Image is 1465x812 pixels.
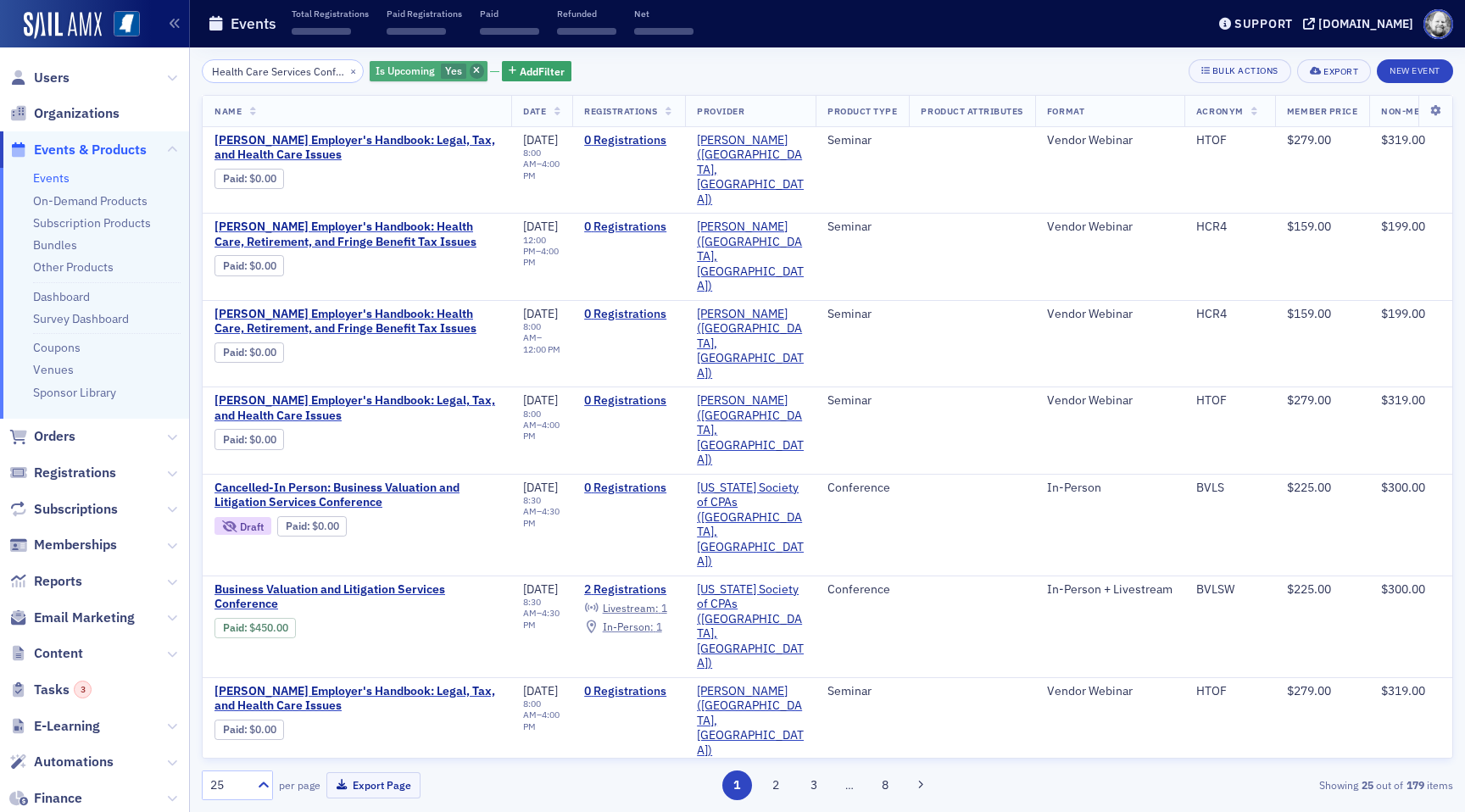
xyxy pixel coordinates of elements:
[286,520,312,532] span: :
[523,494,541,517] time: 8:30 AM
[9,536,117,554] a: Memberships
[34,717,100,736] span: E-Learning
[827,133,897,148] div: Seminar
[214,220,499,249] a: [PERSON_NAME] Employer's Handbook: Health Care, Retirement, and Fringe Benefit Tax Issues
[523,321,560,354] div: –
[210,776,248,794] div: 25
[214,220,499,249] span: Surgent's Employer's Handbook: Health Care, Retirement, and Fringe Benefit Tax Issues
[1403,777,1427,793] strong: 179
[584,602,666,615] a: Livestream: 1
[523,245,559,268] time: 4:00 PM
[34,753,114,771] span: Automations
[214,307,499,336] span: Surgent's Employer's Handbook: Health Care, Retirement, and Fringe Benefit Tax Issues
[1189,59,1291,83] button: Bulk Actions
[33,193,148,209] a: On-Demand Products
[33,289,90,304] a: Dashboard
[214,618,296,638] div: Paid: 2 - $45000
[603,601,659,615] span: Livestream :
[603,620,654,633] span: In-Person :
[697,481,804,570] a: [US_STATE] Society of CPAs ([GEOGRAPHIC_DATA], [GEOGRAPHIC_DATA])
[34,464,116,482] span: Registrations
[523,607,560,630] time: 4:30 PM
[279,777,320,793] label: per page
[249,433,276,446] span: $0.00
[9,789,82,808] a: Finance
[9,609,135,627] a: Email Marketing
[1381,219,1425,234] span: $199.00
[33,385,116,400] a: Sponsor Library
[249,621,288,634] span: $450.00
[697,582,804,671] a: [US_STATE] Society of CPAs ([GEOGRAPHIC_DATA], [GEOGRAPHIC_DATA])
[240,522,264,531] div: Draft
[523,408,541,431] time: 8:00 AM
[1212,66,1278,75] div: Bulk Actions
[214,105,242,117] span: Name
[202,59,364,83] input: Search…
[697,481,804,570] span: Mississippi Society of CPAs (Ridgeland, MS)
[33,362,74,377] a: Venues
[214,393,499,423] a: [PERSON_NAME] Employer's Handbook: Legal, Tax, and Health Care Issues
[1234,16,1293,31] div: Support
[223,723,244,736] a: Paid
[697,393,804,468] a: [PERSON_NAME] ([GEOGRAPHIC_DATA], [GEOGRAPHIC_DATA])
[223,259,249,272] span: :
[1047,220,1173,235] div: Vendor Webinar
[871,770,900,800] button: 8
[33,259,114,275] a: Other Products
[523,409,560,442] div: –
[9,717,100,736] a: E-Learning
[1196,684,1263,699] div: HTOF
[480,28,539,35] span: ‌
[34,536,117,554] span: Memberships
[9,69,70,87] a: Users
[223,346,244,359] a: Paid
[387,8,462,19] p: Paid Registrations
[799,770,829,800] button: 3
[34,69,70,87] span: Users
[249,259,276,272] span: $0.00
[656,620,662,633] span: 1
[1318,16,1413,31] div: [DOMAIN_NAME]
[1303,18,1419,30] button: [DOMAIN_NAME]
[9,572,82,591] a: Reports
[1381,306,1425,321] span: $199.00
[697,133,804,208] span: Surgent (Radnor, PA)
[722,770,752,800] button: 1
[557,8,616,19] p: Refunded
[697,393,804,468] span: Surgent (Radnor, PA)
[214,720,284,740] div: Paid: 0 - $0
[34,104,120,123] span: Organizations
[1196,307,1263,322] div: HCR4
[223,433,249,446] span: :
[1196,133,1263,148] div: HTOF
[214,582,499,612] a: Business Valuation and Litigation Services Conference
[74,681,92,698] div: 3
[214,684,499,714] a: [PERSON_NAME] Employer's Handbook: Legal, Tax, and Health Care Issues
[827,307,897,322] div: Seminar
[1196,481,1263,496] div: BVLS
[502,61,571,82] button: AddFilter
[1047,481,1173,496] div: In-Person
[214,429,284,449] div: Paid: 0 - $0
[557,28,616,35] span: ‌
[584,133,673,148] a: 0 Registrations
[1196,220,1263,235] div: HCR4
[584,620,661,634] a: In-Person: 1
[312,520,339,532] span: $0.00
[520,64,565,79] span: Add Filter
[1297,59,1371,83] button: Export
[523,683,558,698] span: [DATE]
[921,105,1022,117] span: Product Attributes
[214,169,284,189] div: Paid: 0 - $0
[376,64,435,77] span: Is Upcoming
[523,306,558,321] span: [DATE]
[102,11,140,40] a: View Homepage
[1381,132,1425,147] span: $319.00
[370,61,487,82] div: Yes
[584,307,673,322] a: 0 Registrations
[523,698,541,720] time: 8:00 AM
[1287,392,1331,408] span: $279.00
[34,141,147,159] span: Events & Products
[24,12,102,39] img: SailAMX
[9,681,92,699] a: Tasks3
